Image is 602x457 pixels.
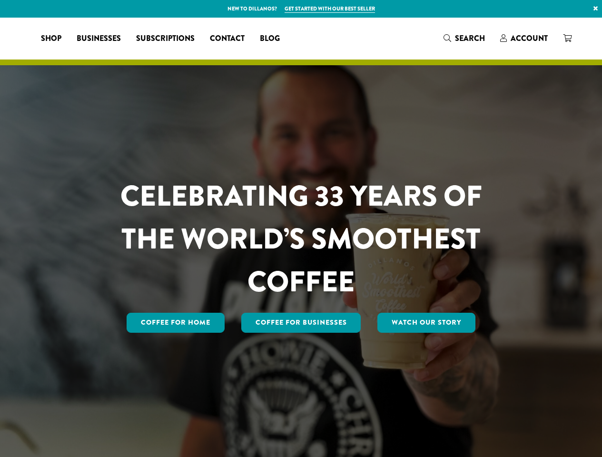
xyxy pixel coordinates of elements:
[127,313,225,333] a: Coffee for Home
[77,33,121,45] span: Businesses
[241,313,361,333] a: Coffee For Businesses
[377,313,475,333] a: Watch Our Story
[436,30,493,46] a: Search
[136,33,195,45] span: Subscriptions
[260,33,280,45] span: Blog
[210,33,245,45] span: Contact
[285,5,375,13] a: Get started with our best seller
[511,33,548,44] span: Account
[41,33,61,45] span: Shop
[33,31,69,46] a: Shop
[455,33,485,44] span: Search
[92,175,510,303] h1: CELEBRATING 33 YEARS OF THE WORLD’S SMOOTHEST COFFEE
